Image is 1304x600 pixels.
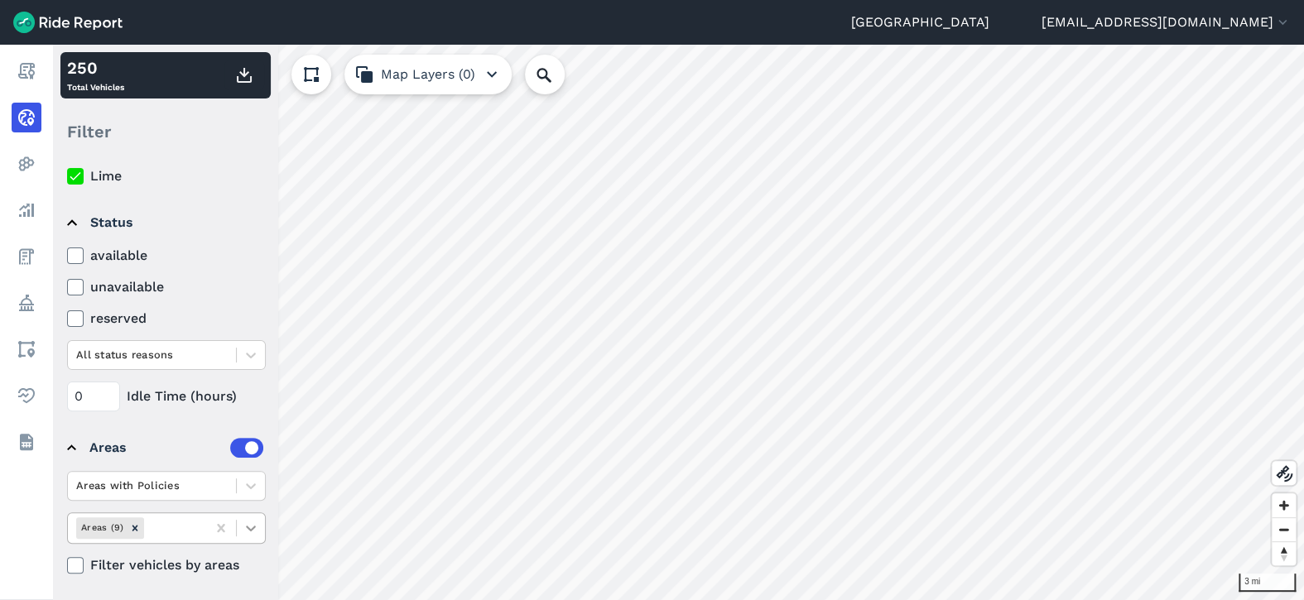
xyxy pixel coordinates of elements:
[53,45,1304,600] canvas: Map
[67,166,266,186] label: Lime
[89,438,263,458] div: Areas
[12,288,41,318] a: Policy
[13,12,123,33] img: Ride Report
[12,242,41,271] a: Fees
[60,106,271,157] div: Filter
[1042,12,1291,32] button: [EMAIL_ADDRESS][DOMAIN_NAME]
[851,12,989,32] a: [GEOGRAPHIC_DATA]
[126,517,144,538] div: Remove Areas (9)
[1272,493,1296,517] button: Zoom in
[67,309,266,329] label: reserved
[67,277,266,297] label: unavailable
[12,195,41,225] a: Analyze
[12,334,41,364] a: Areas
[67,382,266,411] div: Idle Time (hours)
[67,55,124,80] div: 250
[1272,517,1296,541] button: Zoom out
[344,55,512,94] button: Map Layers (0)
[1272,541,1296,565] button: Reset bearing to north
[12,149,41,179] a: Heatmaps
[12,103,41,132] a: Realtime
[76,517,126,538] div: Areas (9)
[12,381,41,410] a: Health
[525,55,591,94] input: Search Location or Vehicles
[12,427,41,457] a: Datasets
[1239,574,1296,592] div: 3 mi
[67,425,263,471] summary: Areas
[67,246,266,266] label: available
[67,555,266,575] label: Filter vehicles by areas
[12,56,41,86] a: Report
[67,55,124,95] div: Total Vehicles
[67,199,263,246] summary: Status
